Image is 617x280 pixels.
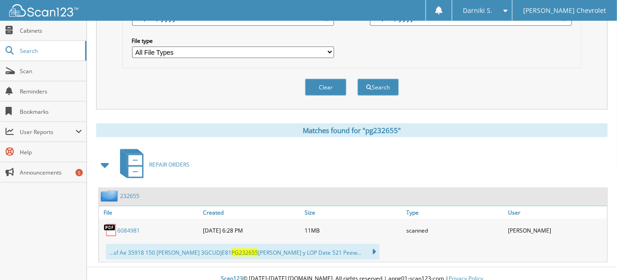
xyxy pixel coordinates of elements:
[524,8,606,13] span: [PERSON_NAME] Chevrolet
[463,8,493,13] span: Darniki S.
[231,249,258,257] span: PG232655
[571,236,617,280] iframe: Chat Widget
[20,87,82,95] span: Reminders
[75,169,83,176] div: 5
[20,169,82,176] span: Announcements
[404,206,506,219] a: Type
[104,223,117,237] img: PDF.png
[201,221,302,239] div: [DATE] 6:28 PM
[20,67,82,75] span: Scan
[305,79,346,96] button: Clear
[117,227,140,234] a: 6084981
[358,79,399,96] button: Search
[20,128,75,136] span: User Reports
[120,192,139,200] a: 232655
[20,27,82,35] span: Cabinets
[99,206,201,219] a: File
[149,161,190,169] span: REPAIR ORDERS
[201,206,302,219] a: Created
[506,221,607,239] div: [PERSON_NAME]
[506,206,607,219] a: User
[101,190,120,202] img: folder2.png
[96,123,608,137] div: Matches found for "pg232655"
[302,221,404,239] div: 11MB
[302,206,404,219] a: Size
[404,221,506,239] div: scanned
[106,244,380,260] div: ...sf Ae 35918 150 [PERSON_NAME] 3GCUDJE81 [PERSON_NAME] y LOP Date 521 Peew...
[20,47,81,55] span: Search
[132,37,334,45] label: File type
[115,146,190,183] a: REPAIR ORDERS
[9,4,78,17] img: scan123-logo-white.svg
[20,148,82,156] span: Help
[20,108,82,116] span: Bookmarks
